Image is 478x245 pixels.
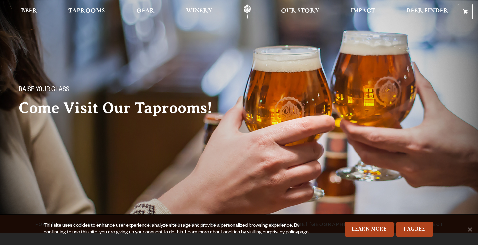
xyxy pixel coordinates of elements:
span: Gear [136,8,155,14]
div: This site uses cookies to enhance user experience, analyze site usage and provide a personalized ... [44,223,311,236]
a: Our Story [277,4,324,19]
span: Taprooms [68,8,105,14]
span: Impact [351,8,375,14]
span: Winery [186,8,212,14]
span: Raise your glass [19,86,69,94]
a: Odell Home [235,4,260,19]
a: Impact [346,4,379,19]
span: Beer [21,8,37,14]
a: privacy policy [270,230,298,235]
a: Beer [17,4,41,19]
a: I Agree [396,222,433,237]
a: Learn More [345,222,394,237]
span: Beer Finder [407,8,448,14]
h2: Come Visit Our Taprooms! [19,100,226,116]
a: Beer Finder [402,4,453,19]
a: Gear [132,4,159,19]
a: Taprooms [64,4,109,19]
span: No [466,226,473,233]
a: Winery [182,4,217,19]
span: Our Story [281,8,319,14]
